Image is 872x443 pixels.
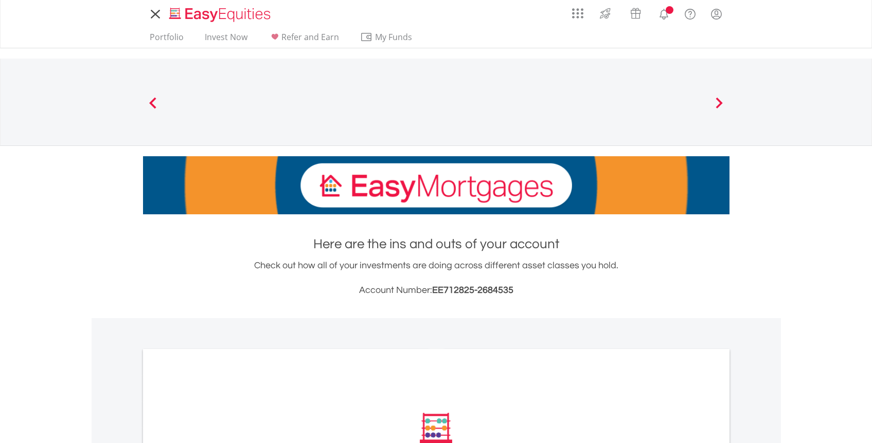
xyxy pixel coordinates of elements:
[565,3,590,19] a: AppsGrid
[143,156,729,214] img: EasyMortage Promotion Banner
[627,5,644,22] img: vouchers-v2.svg
[703,3,729,25] a: My Profile
[432,285,513,295] span: EE712825-2684535
[360,30,428,44] span: My Funds
[572,8,583,19] img: grid-menu-icon.svg
[281,31,339,43] span: Refer and Earn
[143,259,729,298] div: Check out how all of your investments are doing across different asset classes you hold.
[143,283,729,298] h3: Account Number:
[201,32,252,48] a: Invest Now
[597,5,614,22] img: thrive-v2.svg
[165,3,275,23] a: Home page
[143,235,729,253] h1: Here are the ins and outs of your account
[677,3,703,23] a: FAQ's and Support
[146,32,188,48] a: Portfolio
[264,32,343,48] a: Refer and Earn
[167,6,275,23] img: EasyEquities_Logo.png
[620,3,651,22] a: Vouchers
[651,3,677,23] a: Notifications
